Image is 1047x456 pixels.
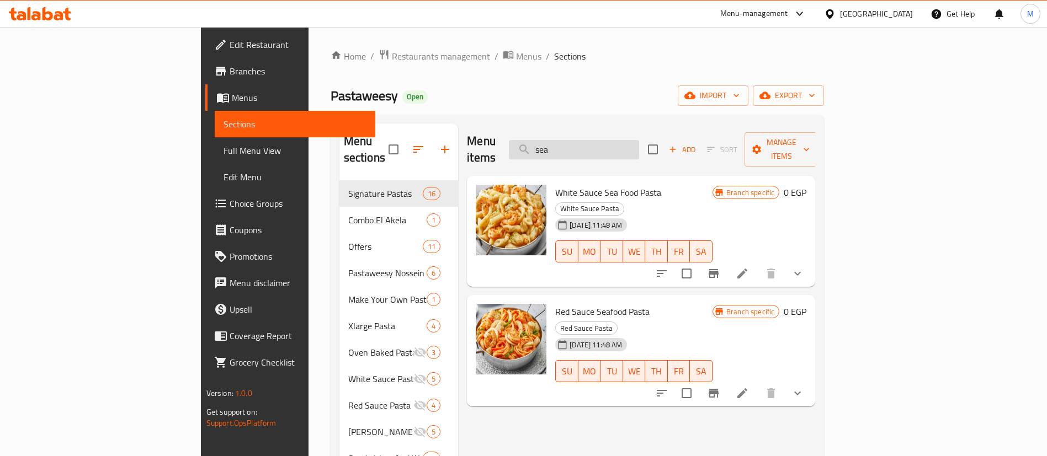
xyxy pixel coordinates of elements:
[230,38,367,51] span: Edit Restaurant
[235,386,252,400] span: 1.0.0
[339,392,459,419] div: Red Sauce Pasta4
[736,267,749,280] a: Edit menu item
[230,303,367,316] span: Upsell
[427,266,440,280] div: items
[230,276,367,289] span: Menu disclaimer
[753,85,824,106] button: export
[675,262,698,285] span: Select to update
[555,303,650,320] span: Red Sauce Seafood Pasta
[555,321,618,335] div: Red Sauce Pasta
[230,65,367,78] span: Branches
[650,363,663,379] span: TH
[675,382,698,405] span: Select to update
[476,304,546,374] img: Red Sauce Seafood Pasta
[560,363,573,379] span: SU
[432,136,458,163] button: Add section
[649,380,675,406] button: sort-choices
[348,425,414,438] span: [PERSON_NAME] Sauce Pasta
[650,244,663,260] span: TH
[224,144,367,157] span: Full Menu View
[427,372,440,385] div: items
[348,425,414,438] div: Curry Sauce Pasta
[668,240,690,262] button: FR
[784,185,806,200] h6: 0 EGP
[784,380,811,406] button: show more
[348,266,427,280] span: Pastaweesy Nossein
[503,49,541,63] a: Menus
[427,293,440,306] div: items
[232,91,367,104] span: Menus
[348,372,414,385] span: White Sauce Pasta
[605,244,619,260] span: TU
[379,49,490,63] a: Restaurants management
[339,180,459,207] div: Signature Pastas16
[1027,8,1034,20] span: M
[690,240,713,262] button: SA
[423,187,440,200] div: items
[427,346,440,359] div: items
[348,240,423,253] span: Offers
[402,90,428,104] div: Open
[427,374,440,384] span: 5
[205,84,376,111] a: Menus
[224,117,367,131] span: Sections
[645,360,668,382] button: TH
[413,372,427,385] svg: Inactive section
[205,349,376,375] a: Grocery Checklist
[722,187,779,198] span: Branch specific
[205,217,376,243] a: Coupons
[348,293,427,306] span: Make Your Own Pasta
[784,304,806,319] h6: 0 EGP
[413,399,427,412] svg: Inactive section
[668,360,690,382] button: FR
[600,360,623,382] button: TU
[205,31,376,58] a: Edit Restaurant
[758,380,784,406] button: delete
[427,319,440,332] div: items
[423,240,440,253] div: items
[413,346,427,359] svg: Inactive section
[348,213,427,227] div: Combo El Akela
[230,250,367,263] span: Promotions
[745,132,819,167] button: Manage items
[348,399,414,412] span: Red Sauce Pasta
[215,111,376,137] a: Sections
[476,185,546,255] img: White Sauce Sea Food Pasta
[784,260,811,287] button: show more
[427,347,440,358] span: 3
[560,244,573,260] span: SU
[427,294,440,305] span: 1
[672,244,686,260] span: FR
[427,268,440,278] span: 6
[694,363,708,379] span: SA
[556,322,617,335] span: Red Sauce Pasta
[331,49,825,63] nav: breadcrumb
[348,319,427,332] span: Xlarge Pasta
[583,244,597,260] span: MO
[230,223,367,237] span: Coupons
[672,363,686,379] span: FR
[215,164,376,190] a: Edit Menu
[339,233,459,260] div: Offers11
[339,286,459,313] div: Make Your Own Pasta1
[700,260,727,287] button: Branch-specific-item
[694,244,708,260] span: SA
[402,92,428,101] span: Open
[348,187,423,200] span: Signature Pastas
[555,202,624,216] div: White Sauce Pasta
[665,141,700,158] span: Add item
[722,307,779,317] span: Branch specific
[331,83,398,108] span: Pastaweesy
[516,50,541,63] span: Menus
[565,340,626,350] span: [DATE] 11:48 AM
[427,427,440,437] span: 5
[555,184,661,201] span: White Sauce Sea Food Pasta
[427,215,440,226] span: 1
[628,363,641,379] span: WE
[230,329,367,342] span: Coverage Report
